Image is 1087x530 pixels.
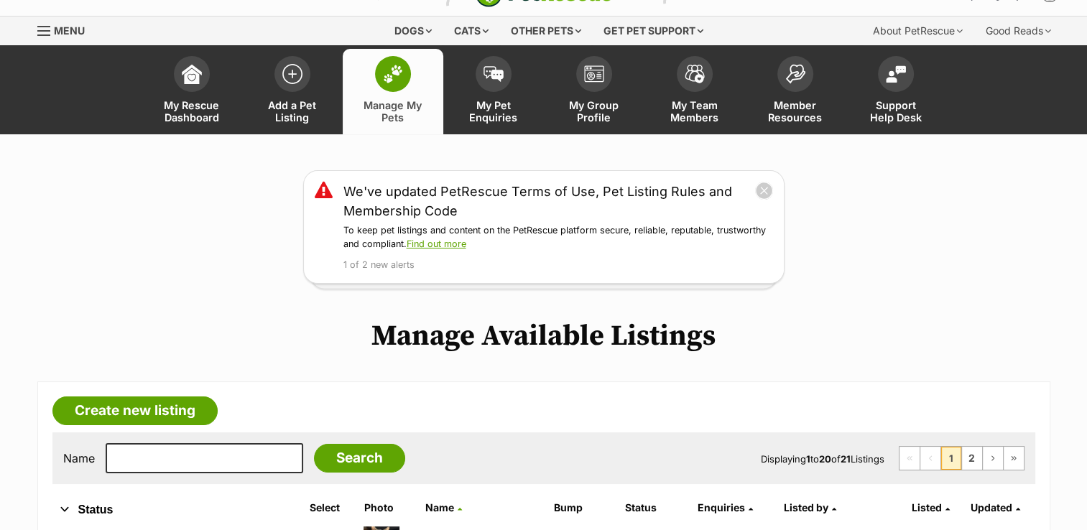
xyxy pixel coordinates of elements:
th: Select [304,496,357,519]
span: Updated [971,501,1012,513]
span: Name [425,501,454,513]
button: close [755,182,773,200]
span: Manage My Pets [361,99,425,124]
a: We've updated PetRescue Terms of Use, Pet Listing Rules and Membership Code [343,182,755,220]
img: member-resources-icon-8e73f808a243e03378d46382f2149f9095a855e16c252ad45f914b54edf8863c.svg [785,64,805,83]
a: Listed [912,501,950,513]
span: Member Resources [763,99,828,124]
span: translation missing: en.admin.listings.index.attributes.enquiries [697,501,744,513]
div: Get pet support [593,17,713,45]
div: Dogs [384,17,442,45]
th: Bump [548,496,618,519]
a: Add a Pet Listing [242,49,343,134]
span: Add a Pet Listing [260,99,325,124]
button: Status [52,501,288,519]
input: Search [314,444,405,473]
strong: 1 [806,453,810,465]
a: Name [425,501,462,513]
th: Status [619,496,690,519]
a: Manage My Pets [343,49,443,134]
a: Page 2 [962,447,982,470]
a: Find out more [407,238,466,249]
a: Listed by [784,501,836,513]
a: Menu [37,17,95,42]
div: Other pets [501,17,591,45]
img: pet-enquiries-icon-7e3ad2cf08bfb03b45e93fb7055b45f3efa6380592205ae92323e6603595dc1f.svg [484,66,504,82]
div: Good Reads [976,17,1061,45]
span: My Group Profile [562,99,626,124]
strong: 20 [819,453,831,465]
p: 1 of 2 new alerts [343,259,773,272]
span: My Rescue Dashboard [159,99,224,124]
img: add-pet-listing-icon-0afa8454b4691262ce3f59096e99ab1cd57d4a30225e0717b998d2c9b9846f56.svg [282,64,302,84]
img: dashboard-icon-eb2f2d2d3e046f16d808141f083e7271f6b2e854fb5c12c21221c1fb7104beca.svg [182,64,202,84]
div: Cats [444,17,499,45]
a: My Pet Enquiries [443,49,544,134]
div: About PetRescue [863,17,973,45]
a: My Group Profile [544,49,644,134]
span: Page 1 [941,447,961,470]
th: Photo [358,496,418,519]
a: My Team Members [644,49,745,134]
label: Name [63,452,95,465]
img: manage-my-pets-icon-02211641906a0b7f246fdf0571729dbe1e7629f14944591b6c1af311fb30b64b.svg [383,65,403,83]
a: My Rescue Dashboard [142,49,242,134]
a: Updated [971,501,1020,513]
strong: 21 [841,453,851,465]
span: Listed [912,501,942,513]
a: Enquiries [697,501,752,513]
span: My Team Members [662,99,727,124]
span: Displaying to of Listings [761,453,884,465]
a: Last page [1004,447,1024,470]
img: group-profile-icon-3fa3cf56718a62981997c0bc7e787c4b2cf8bcc04b72c1350f741eb67cf2f40e.svg [584,65,604,83]
a: Create new listing [52,396,218,425]
nav: Pagination [899,446,1024,470]
span: Menu [54,24,85,37]
a: Member Resources [745,49,846,134]
span: First page [899,447,920,470]
img: help-desk-icon-fdf02630f3aa405de69fd3d07c3f3aa587a6932b1a1747fa1d2bba05be0121f9.svg [886,65,906,83]
a: Next page [983,447,1003,470]
span: Support Help Desk [864,99,928,124]
span: Previous page [920,447,940,470]
span: Listed by [784,501,828,513]
p: To keep pet listings and content on the PetRescue platform secure, reliable, reputable, trustwort... [343,224,773,251]
img: team-members-icon-5396bd8760b3fe7c0b43da4ab00e1e3bb1a5d9ba89233759b79545d2d3fc5d0d.svg [685,65,705,83]
a: Support Help Desk [846,49,946,134]
span: My Pet Enquiries [461,99,526,124]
